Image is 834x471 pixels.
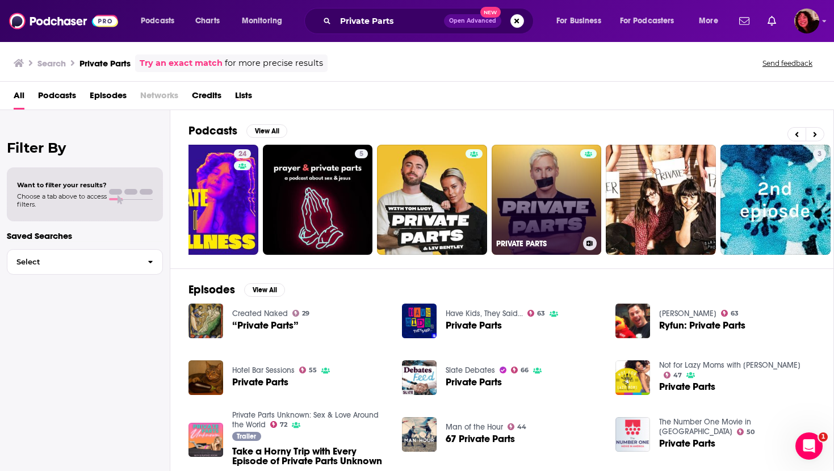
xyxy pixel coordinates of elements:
span: More [699,13,718,29]
span: 72 [280,422,287,427]
a: 3 [813,149,826,158]
button: Show profile menu [794,9,819,33]
span: 5 [359,149,363,160]
a: Man of the Hour [446,422,503,432]
a: Not for Lazy Moms with Monique Samuels [659,360,801,370]
img: Private Parts [402,304,437,338]
a: PodcastsView All [188,124,287,138]
span: 29 [302,311,309,316]
span: Private Parts [446,321,502,330]
a: Show notifications dropdown [763,11,781,31]
a: EpisodesView All [188,283,285,297]
span: 63 [731,311,739,316]
button: open menu [613,12,691,30]
a: Private Parts [232,377,288,387]
a: “Private Parts” [188,304,223,338]
span: 3 [818,149,822,160]
a: Private Parts [659,439,715,448]
span: Open Advanced [449,18,496,24]
a: Hotel Bar Sessions [232,365,295,375]
a: Charts [188,12,227,30]
span: Logged in as Kathryn-Musilek [794,9,819,33]
span: Networks [140,86,178,110]
img: 67 Private Parts [402,417,437,452]
span: 55 [309,368,317,373]
button: open menu [234,12,297,30]
span: for more precise results [225,57,323,70]
span: 1 [819,432,828,441]
a: 50 [737,428,755,435]
a: Have Kids, They Said… [446,309,523,318]
span: Charts [195,13,220,29]
img: Private Parts [188,360,223,395]
span: Private Parts [446,377,502,387]
span: Want to filter your results? [17,181,107,189]
a: 67 Private Parts [446,434,515,444]
span: For Business [556,13,601,29]
iframe: Intercom live chat [795,432,823,460]
a: All [14,86,24,110]
a: 72 [270,421,288,428]
h2: Episodes [188,283,235,297]
a: Scott Ryfun [659,309,716,318]
span: 44 [517,424,526,430]
a: 47 [664,372,682,379]
input: Search podcasts, credits, & more... [336,12,444,30]
a: Private Parts Unknown: Sex & Love Around the World [232,410,379,430]
a: 3 [720,145,831,255]
h2: Filter By [7,140,163,156]
button: Select [7,249,163,275]
button: Send feedback [759,58,816,68]
a: Credits [192,86,221,110]
span: 50 [747,430,755,435]
p: Saved Searches [7,230,163,241]
button: Open AdvancedNew [444,14,501,28]
img: Take a Horny Trip with Every Episode of Private Parts Unknown [188,423,223,457]
span: Podcasts [141,13,174,29]
a: 63 [527,310,546,317]
a: 24 [234,149,251,158]
a: Slate Debates [446,365,495,375]
h2: Podcasts [188,124,237,138]
a: Created Naked [232,309,288,318]
h3: Private Parts [79,58,131,69]
a: 5 [355,149,368,158]
span: Monitoring [242,13,282,29]
button: View All [244,283,285,297]
a: Podcasts [38,86,76,110]
a: 63 [721,310,739,317]
a: Private Parts [659,382,715,392]
img: Private Parts [615,360,650,395]
span: For Podcasters [620,13,674,29]
span: Episodes [90,86,127,110]
span: Trailer [237,433,256,440]
a: 44 [508,423,527,430]
a: Take a Horny Trip with Every Episode of Private Parts Unknown [232,447,388,466]
img: Private Parts [402,360,437,395]
span: Choose a tab above to access filters. [17,192,107,208]
span: New [480,7,501,18]
span: Lists [235,86,252,110]
a: Ryfun: Private Parts [615,304,650,338]
img: Private Parts [615,417,650,452]
span: Ryfun: Private Parts [659,321,745,330]
button: View All [246,124,287,138]
img: Podchaser - Follow, Share and Rate Podcasts [9,10,118,32]
button: open menu [691,12,732,30]
span: “Private Parts” [232,321,299,330]
span: 66 [521,368,529,373]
